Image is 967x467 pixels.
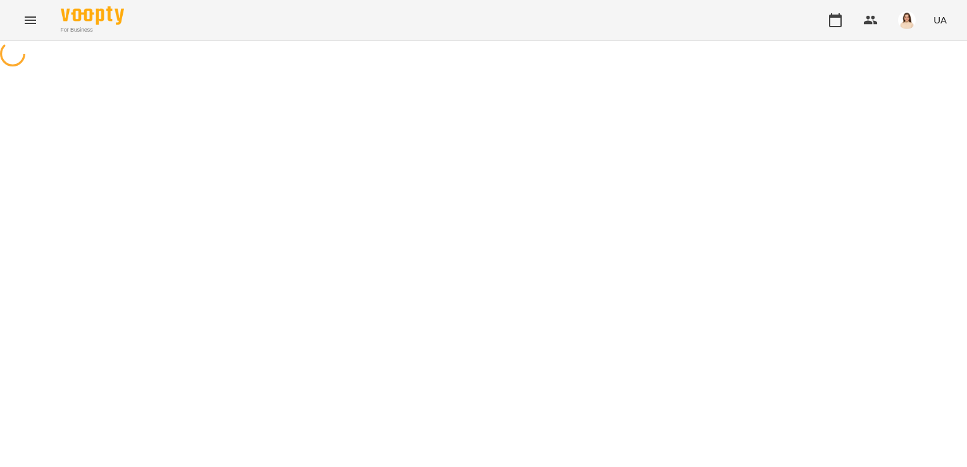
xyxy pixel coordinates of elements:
img: 76124efe13172d74632d2d2d3678e7ed.png [898,11,916,29]
button: UA [928,8,952,32]
img: Voopty Logo [61,6,124,25]
span: For Business [61,26,124,34]
button: Menu [15,5,46,35]
span: UA [933,13,947,27]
